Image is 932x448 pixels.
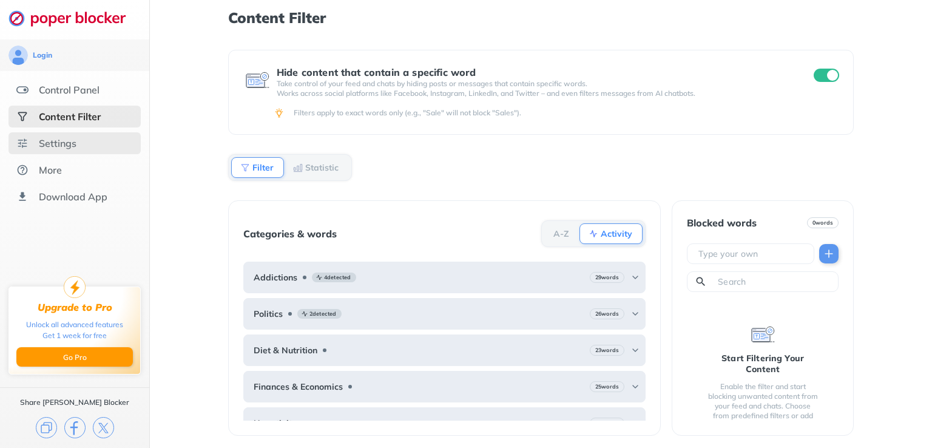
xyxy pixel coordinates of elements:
div: Unlock all advanced features [26,319,123,330]
b: 30 words [595,419,619,427]
div: Enable the filter and start blocking unwanted content from your feed and chats. Choose from prede... [706,382,819,430]
p: Works across social platforms like Facebook, Instagram, LinkedIn, and Twitter – and even filters ... [277,89,792,98]
img: Statistic [293,163,303,172]
div: Control Panel [39,84,100,96]
div: Categories & words [243,228,337,239]
div: Blocked words [687,217,757,228]
b: Politics [254,309,283,319]
div: Filters apply to exact words only (e.g., "Sale" will not block "Sales"). [294,108,837,118]
b: Negativity [254,418,297,428]
img: features.svg [16,84,29,96]
img: Activity [589,229,598,239]
b: 26 words [595,310,619,318]
b: 0 words [812,219,833,227]
div: Start Filtering Your Content [706,353,819,375]
b: Filter [252,164,274,171]
img: social-selected.svg [16,110,29,123]
img: about.svg [16,164,29,176]
div: Upgrade to Pro [38,302,112,313]
b: A-Z [553,230,569,237]
div: Login [33,50,52,60]
img: settings.svg [16,137,29,149]
b: 29 words [595,273,619,282]
b: Statistic [305,164,339,171]
img: upgrade-to-pro.svg [64,276,86,298]
b: 4 detected [324,273,351,282]
b: 23 words [595,346,619,355]
div: Settings [39,137,76,149]
b: Diet & Nutrition [254,345,317,355]
input: Type your own [697,248,809,260]
div: Hide content that contain a specific word [277,67,792,78]
img: facebook.svg [64,417,86,438]
img: logo-webpage.svg [8,10,139,27]
div: Get 1 week for free [42,330,107,341]
img: x.svg [93,417,114,438]
img: avatar.svg [8,46,28,65]
button: Go Pro [16,347,133,367]
input: Search [717,276,833,288]
b: 2 detected [309,310,337,318]
b: 25 words [595,382,619,391]
b: Addictions [254,273,297,282]
img: download-app.svg [16,191,29,203]
p: Take control of your feed and chats by hiding posts or messages that contain specific words. [277,79,792,89]
div: Content Filter [39,110,101,123]
div: Download App [39,191,107,203]
div: Share [PERSON_NAME] Blocker [20,398,129,407]
img: Filter [240,163,250,172]
div: More [39,164,62,176]
img: copy.svg [36,417,57,438]
b: Finances & Economics [254,382,343,392]
b: Activity [601,230,632,237]
h1: Content Filter [228,10,854,25]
